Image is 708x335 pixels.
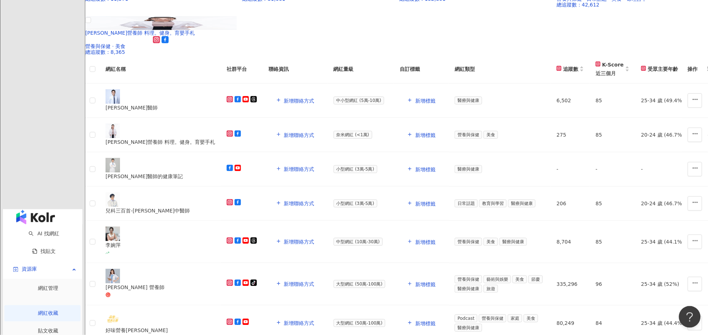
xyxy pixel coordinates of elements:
span: 小型網紅 (3萬-5萬) [334,199,377,207]
div: 25-34 歲 (44.4%) [641,319,684,327]
a: 網紅收藏 [38,310,59,316]
button: 新增標籤 [400,196,443,211]
img: KOL Avatar [106,89,120,104]
div: 20-24 歲 (46.7%) [641,131,684,139]
div: [PERSON_NAME] 營養師 [106,283,215,291]
div: 25-34 歲 (49.4%) [641,96,684,104]
span: 中型網紅 (10萬-30萬) [334,238,383,246]
span: 新增聯絡方式 [284,282,314,287]
button: 新增聯絡方式 [269,128,322,142]
button: 新增標籤 [400,235,443,249]
div: 兒科三百首-[PERSON_NAME]中醫師 [106,207,215,215]
button: 新增標籤 [400,277,443,291]
span: 中小型網紅 (5萬-10萬) [334,96,384,104]
span: 醫療與健康 [499,238,527,246]
button: 新增聯絡方式 [269,93,322,108]
span: 美食 [484,131,498,139]
div: 好味營養[PERSON_NAME] [106,326,215,334]
span: 新增聯絡方式 [284,98,314,104]
th: 網紅類型 [449,55,551,83]
div: 追蹤數 [557,65,578,73]
span: 新增標籤 [415,282,435,287]
div: K-Score [596,61,624,69]
button: 新增標籤 [400,93,443,108]
div: 85 [596,131,630,139]
span: 美食 [512,275,527,283]
span: 營養與保健 [455,275,482,283]
span: 總追蹤數 ： 42,612 [557,2,600,8]
span: Podcast [455,314,477,322]
img: KOL Avatar [106,269,120,283]
span: 節慶 [528,275,543,283]
span: 營養與保健 [455,131,482,139]
span: 新增聯絡方式 [284,321,314,326]
div: 受眾主要年齡 [641,65,684,73]
span: 新增標籤 [415,239,435,245]
div: 80,249 [557,319,584,327]
span: 新增聯絡方式 [284,167,314,172]
span: 大型網紅 (50萬-100萬) [334,319,386,327]
span: 大型網紅 (50萬-100萬) [334,280,386,288]
div: [PERSON_NAME]醫師 [106,104,215,112]
a: 找貼文 [32,249,56,254]
span: 小型網紅 (3萬-5萬) [334,165,377,173]
span: 醫療與健康 [508,199,536,207]
div: 8,704 [557,238,584,246]
span: 新增標籤 [415,201,435,207]
a: 貼文收藏 [38,328,59,334]
div: 營養與保健 · 美食 [85,43,237,49]
div: 206 [557,199,584,207]
button: 新增標籤 [400,162,443,176]
td: - [635,152,690,186]
span: 旅遊 [484,285,498,293]
button: 新增標籤 [400,128,443,142]
td: - [590,152,635,186]
td: - [551,152,590,186]
span: 新增聯絡方式 [284,132,314,138]
span: 新增聯絡方式 [284,239,314,245]
div: 85 [596,96,630,104]
button: 新增聯絡方式 [269,196,322,211]
span: 醫療與健康 [455,165,482,173]
img: KOL Avatar [106,312,120,326]
th: 操作 [682,55,708,83]
span: 新增標籤 [415,167,435,172]
span: 藝術與娛樂 [484,275,511,283]
a: searchAI 找網紅 [29,231,59,237]
span: 近三個月 [596,69,624,77]
span: 美食 [484,238,498,246]
span: 醫療與健康 [455,96,482,104]
a: 網紅管理 [38,285,59,291]
div: 25-34 歲 (44.1%) [641,238,684,246]
div: 275 [557,131,584,139]
div: 96 [596,280,630,288]
button: 新增聯絡方式 [269,316,322,330]
th: 社群平台 [221,55,263,83]
div: [PERSON_NAME]營養師 料理。健身。育嬰手札 [106,138,215,146]
span: 營養與保健 [455,238,482,246]
div: 84 [596,319,630,327]
span: 教育與學習 [479,199,507,207]
span: 總追蹤數 ： 8,365 [85,49,125,55]
button: 新增聯絡方式 [269,235,322,249]
img: KOL Avatar [106,227,120,241]
div: 25-34 歲 (52%) [641,280,684,288]
iframe: Help Scout Beacon - Open [679,306,701,328]
span: [PERSON_NAME]營養師 料理。健身。育嬰手札 [85,30,195,36]
img: KOL Avatar [85,16,237,30]
div: [PERSON_NAME]醫師的健康筆記 [106,172,215,180]
button: 新增聯絡方式 [269,277,322,291]
div: 20-24 歲 (46.7%) [641,199,684,207]
div: 85 [596,199,630,207]
th: 聯絡資訊 [263,55,328,83]
th: 網紅名稱 [100,55,221,83]
img: KOL Avatar [106,192,120,207]
span: 新增標籤 [415,98,435,104]
span: 奈米網紅 (<1萬) [334,131,372,139]
div: 85 [596,238,630,246]
span: 資源庫 [22,261,37,278]
span: 醫療與健康 [455,324,482,332]
span: 新增標籤 [415,321,435,326]
button: 新增標籤 [400,316,443,330]
th: 自訂標籤 [394,55,449,83]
